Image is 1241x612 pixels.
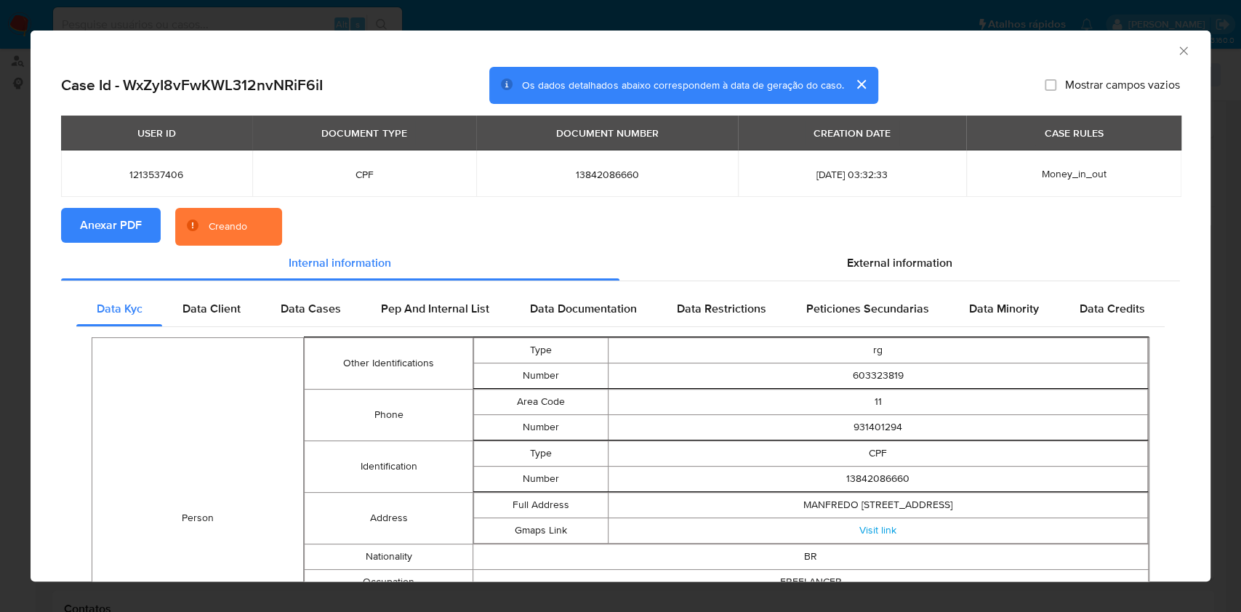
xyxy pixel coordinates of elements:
span: Data Documentation [529,300,636,317]
h2: Case Id - WxZyI8vFwKWL312nvNRiF6iI [61,76,323,94]
span: [DATE] 03:32:33 [755,168,949,181]
button: Fechar a janela [1176,44,1189,57]
td: rg [609,338,1148,363]
div: USER ID [129,121,185,145]
span: Peticiones Secundarias [806,300,929,317]
div: DOCUMENT TYPE [313,121,415,145]
td: 13842086660 [609,467,1148,492]
a: Visit link [859,523,896,537]
div: DOCUMENT NUMBER [547,121,667,145]
span: External information [847,254,952,271]
td: Address [304,493,473,544]
span: Data Minority [969,300,1039,317]
td: 11 [609,390,1148,415]
span: Os dados detalhados abaixo correspondem à data de geração do caso. [522,78,843,92]
td: Identification [304,441,473,493]
td: Number [474,415,609,440]
td: 603323819 [609,363,1148,389]
div: CREATION DATE [805,121,899,145]
span: Mostrar campos vazios [1065,78,1180,92]
span: Data Cases [281,300,341,317]
span: Data Restrictions [677,300,766,317]
div: closure-recommendation-modal [31,31,1210,581]
td: CPF [609,441,1148,467]
td: Full Address [474,493,609,518]
td: Nationality [304,544,473,570]
td: BR [473,544,1149,570]
input: Mostrar campos vazios [1045,79,1056,91]
button: cerrar [843,67,878,102]
span: 1213537406 [79,168,235,181]
td: Type [474,441,609,467]
td: Number [474,467,609,492]
td: Occupation [304,570,473,595]
td: Area Code [474,390,609,415]
td: 931401294 [609,415,1148,440]
td: MANFREDO [STREET_ADDRESS] [609,493,1148,518]
td: Phone [304,390,473,441]
span: Anexar PDF [80,209,142,241]
button: Anexar PDF [61,208,161,243]
div: Detailed info [61,246,1180,281]
td: FREELANCER [473,570,1149,595]
span: Money_in_out [1041,166,1106,181]
span: CPF [270,168,459,181]
div: Creando [209,220,247,234]
span: Pep And Internal List [381,300,489,317]
div: Detailed internal info [76,291,1165,326]
td: Type [474,338,609,363]
td: Other Identifications [304,338,473,390]
td: Number [474,363,609,389]
td: Gmaps Link [474,518,609,544]
div: CASE RULES [1035,121,1112,145]
span: Data Kyc [97,300,142,317]
span: Internal information [289,254,391,271]
span: 13842086660 [494,168,720,181]
span: Data Client [182,300,241,317]
span: Data Credits [1079,300,1144,317]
